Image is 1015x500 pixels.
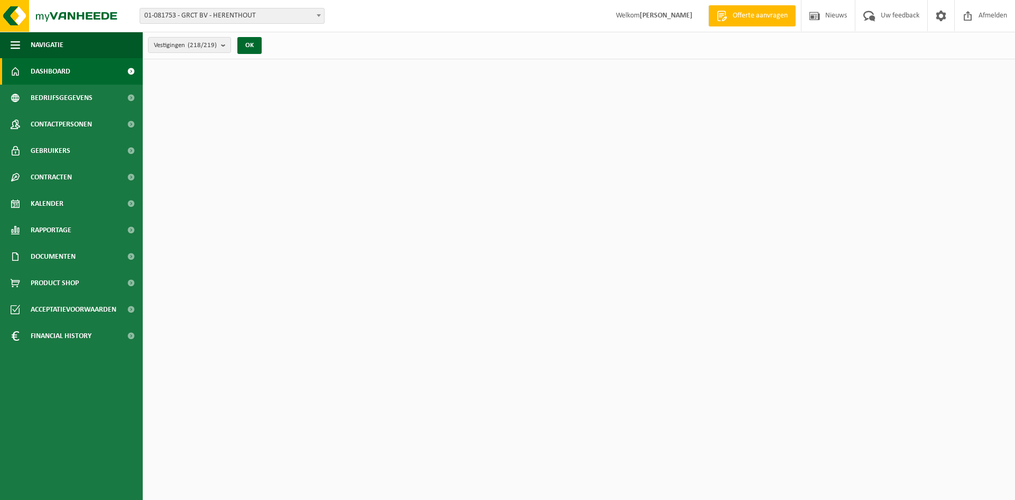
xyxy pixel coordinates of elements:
[237,37,262,54] button: OK
[31,111,92,138] span: Contactpersonen
[31,243,76,270] span: Documenten
[31,190,63,217] span: Kalender
[31,58,70,85] span: Dashboard
[140,8,324,23] span: 01-081753 - GRCT BV - HERENTHOUT
[148,37,231,53] button: Vestigingen(218/219)
[154,38,217,53] span: Vestigingen
[31,138,70,164] span: Gebruikers
[640,12,693,20] strong: [PERSON_NAME]
[31,296,116,323] span: Acceptatievoorwaarden
[708,5,796,26] a: Offerte aanvragen
[31,164,72,190] span: Contracten
[730,11,790,21] span: Offerte aanvragen
[188,42,217,49] count: (218/219)
[31,270,79,296] span: Product Shop
[140,8,325,24] span: 01-081753 - GRCT BV - HERENTHOUT
[31,217,71,243] span: Rapportage
[31,323,91,349] span: Financial History
[31,32,63,58] span: Navigatie
[31,85,93,111] span: Bedrijfsgegevens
